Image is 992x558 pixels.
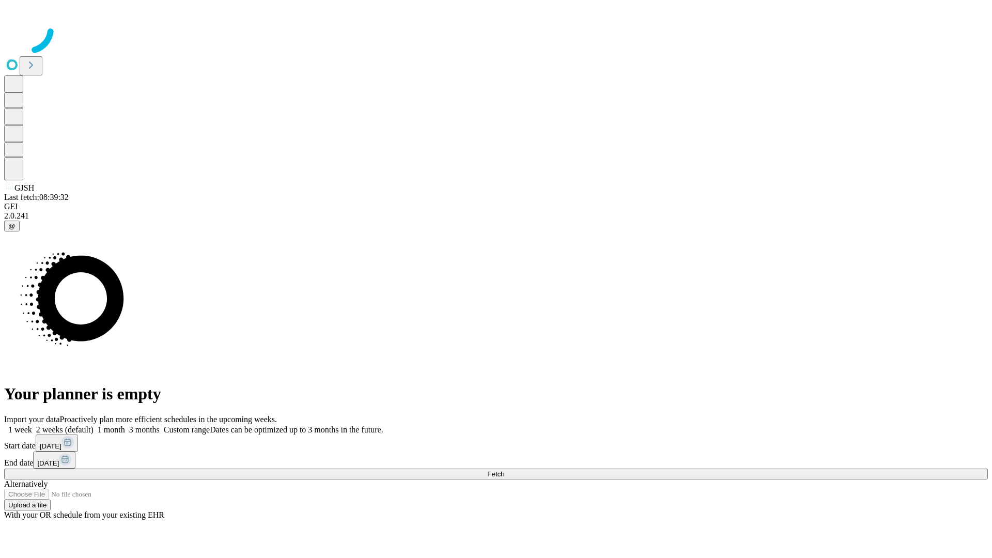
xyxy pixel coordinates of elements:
[14,183,34,192] span: GJSH
[4,384,988,404] h1: Your planner is empty
[4,500,51,510] button: Upload a file
[4,452,988,469] div: End date
[164,425,210,434] span: Custom range
[4,469,988,479] button: Fetch
[210,425,383,434] span: Dates can be optimized up to 3 months in the future.
[60,415,277,424] span: Proactively plan more efficient schedules in the upcoming weeks.
[4,479,48,488] span: Alternatively
[4,202,988,211] div: GEI
[487,470,504,478] span: Fetch
[98,425,125,434] span: 1 month
[36,425,94,434] span: 2 weeks (default)
[4,415,60,424] span: Import your data
[36,435,78,452] button: [DATE]
[4,193,69,202] span: Last fetch: 08:39:32
[129,425,160,434] span: 3 months
[33,452,75,469] button: [DATE]
[4,211,988,221] div: 2.0.241
[4,221,20,231] button: @
[4,510,164,519] span: With your OR schedule from your existing EHR
[8,222,16,230] span: @
[37,459,59,467] span: [DATE]
[8,425,32,434] span: 1 week
[4,435,988,452] div: Start date
[40,442,61,450] span: [DATE]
